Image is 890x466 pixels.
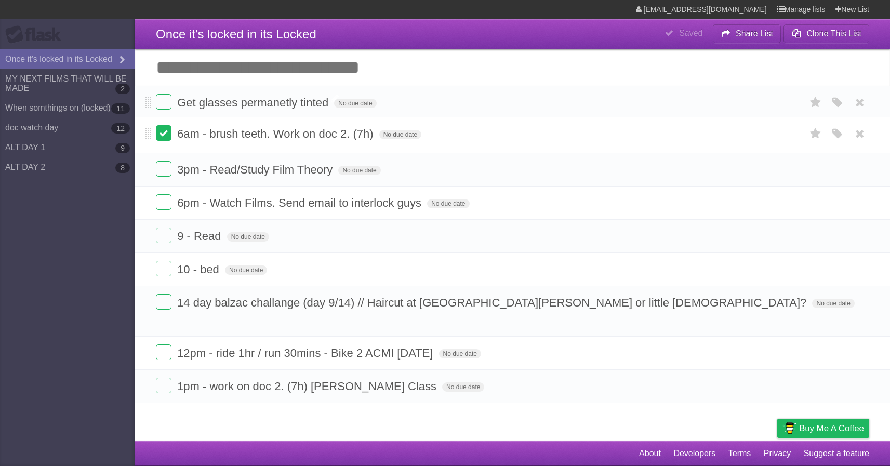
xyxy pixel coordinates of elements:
[782,419,796,437] img: Buy me a coffee
[156,294,171,310] label: Done
[379,130,421,139] span: No due date
[806,29,861,38] b: Clone This List
[177,196,424,209] span: 6pm - Watch Films. Send email to interlock guys
[115,163,130,173] b: 8
[442,382,484,392] span: No due date
[439,349,481,358] span: No due date
[156,94,171,110] label: Done
[679,29,702,37] b: Saved
[713,24,781,43] button: Share List
[156,261,171,276] label: Done
[156,194,171,210] label: Done
[111,123,130,134] b: 12
[111,103,130,114] b: 11
[156,125,171,141] label: Done
[177,263,222,276] span: 10 - bed
[812,299,854,308] span: No due date
[177,296,809,309] span: 14 day balzac challange (day 9/14) // Haircut at [GEOGRAPHIC_DATA][PERSON_NAME] or little [DEMOGR...
[736,29,773,38] b: Share List
[156,344,171,360] label: Done
[115,143,130,153] b: 9
[728,444,751,463] a: Terms
[177,347,435,360] span: 12pm - ride 1hr / run 30mins - Bike 2 ACMI [DATE]
[156,27,316,41] span: Once it's locked in its Locked
[227,232,269,242] span: No due date
[806,94,826,111] label: Star task
[177,230,223,243] span: 9 - Read
[177,380,439,393] span: 1pm - work on doc 2. (7h) [PERSON_NAME] Class
[5,25,68,44] div: Flask
[804,444,869,463] a: Suggest a feature
[764,444,791,463] a: Privacy
[799,419,864,437] span: Buy me a coffee
[156,161,171,177] label: Done
[783,24,869,43] button: Clone This List
[334,99,376,108] span: No due date
[673,444,715,463] a: Developers
[177,127,376,140] span: 6am - brush teeth. Work on doc 2. (7h)
[156,378,171,393] label: Done
[639,444,661,463] a: About
[177,96,331,109] span: Get glasses permanetly tinted
[777,419,869,438] a: Buy me a coffee
[225,265,267,275] span: No due date
[115,84,130,94] b: 2
[177,163,335,176] span: 3pm - Read/Study Film Theory
[156,228,171,243] label: Done
[338,166,380,175] span: No due date
[427,199,469,208] span: No due date
[806,125,826,142] label: Star task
